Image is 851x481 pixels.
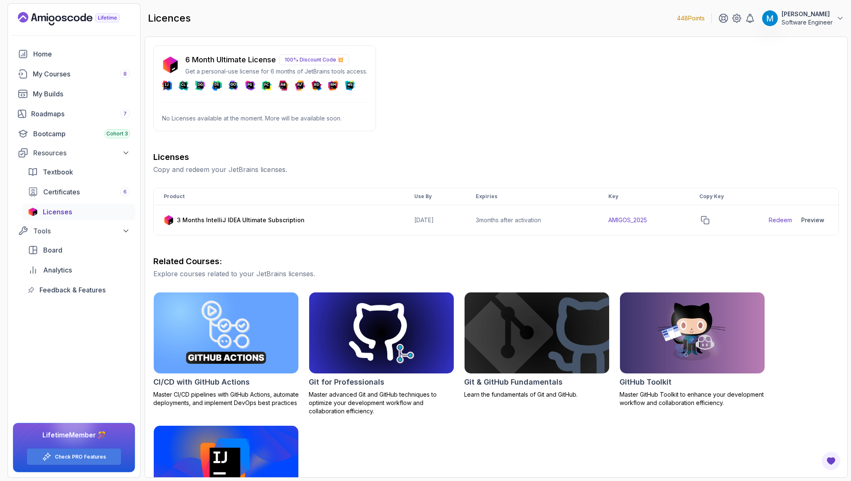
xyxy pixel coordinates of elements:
a: Redeem [769,216,792,224]
button: Open Feedback Button [821,451,841,471]
a: courses [13,66,135,82]
p: [PERSON_NAME] [782,10,833,18]
p: Software Engineer [782,18,833,27]
div: Resources [33,148,130,158]
button: Tools [13,223,135,238]
img: user profile image [762,10,778,26]
p: 6 Month Ultimate License [185,54,276,66]
div: My Courses [33,69,130,79]
span: Licenses [43,207,72,217]
span: 6 [123,189,127,195]
a: bootcamp [13,125,135,142]
a: feedback [23,282,135,298]
p: 100% Discount Code 💥 [279,54,349,65]
button: Check PRO Features [27,448,121,465]
div: Preview [801,216,824,224]
button: Preview [797,212,829,228]
div: Bootcamp [33,129,130,139]
th: Key [598,188,690,205]
a: builds [13,86,135,102]
p: Master GitHub Toolkit to enhance your development workflow and collaboration efficiency. [620,390,765,407]
img: jetbrains icon [162,56,179,73]
h3: Related Courses: [153,255,839,267]
p: Get a personal-use license for 6 months of JetBrains tools access. [185,67,367,76]
a: GitHub Toolkit cardGitHub ToolkitMaster GitHub Toolkit to enhance your development workflow and c... [620,292,765,407]
h3: Licenses [153,151,839,163]
p: No Licenses available at the moment. More will be available soon. [162,114,367,123]
p: Master advanced Git and GitHub techniques to optimize your development workflow and collaboration... [309,390,454,415]
p: Copy and redeem your JetBrains licenses. [153,164,839,174]
span: 8 [123,71,127,77]
h2: CI/CD with GitHub Actions [153,376,250,388]
p: Master CI/CD pipelines with GitHub Actions, automate deployments, and implement DevOps best pract... [153,390,299,407]
span: Certificates [43,187,80,197]
a: analytics [23,262,135,278]
p: Learn the fundamentals of Git and GitHub. [464,390,610,399]
a: board [23,242,135,258]
button: user profile image[PERSON_NAME]Software Engineer [762,10,844,27]
th: Use By [404,188,466,205]
img: jetbrains icon [28,208,38,216]
img: GitHub Toolkit card [620,292,765,373]
span: Cohort 3 [106,130,128,137]
p: 448 Points [677,14,705,22]
td: AMIGOS_2025 [598,205,690,236]
img: Git & GitHub Fundamentals card [465,292,609,373]
p: Explore courses related to your JetBrains licenses. [153,269,839,279]
a: certificates [23,184,135,200]
img: CI/CD with GitHub Actions card [154,292,298,373]
span: Textbook [43,167,73,177]
a: textbook [23,164,135,180]
h2: Git for Professionals [309,376,384,388]
a: Check PRO Features [55,454,106,460]
td: 3 months after activation [466,205,598,236]
h2: GitHub Toolkit [620,376,671,388]
a: licenses [23,204,135,220]
p: 3 Months IntelliJ IDEA Ultimate Subscription [177,216,305,224]
div: My Builds [33,89,130,99]
a: Git & GitHub Fundamentals cardGit & GitHub FundamentalsLearn the fundamentals of Git and GitHub. [464,292,610,399]
h2: Git & GitHub Fundamentals [464,376,563,388]
div: Roadmaps [31,109,130,119]
img: jetbrains icon [164,215,174,225]
button: copy-button [699,214,711,226]
span: 7 [123,110,127,117]
span: Board [43,245,62,255]
th: Copy Key [689,188,759,205]
div: Tools [33,226,130,236]
img: Git for Professionals card [309,292,454,373]
a: roadmaps [13,106,135,122]
span: Analytics [43,265,72,275]
td: [DATE] [404,205,466,236]
h2: licences [148,12,191,25]
a: Git for Professionals cardGit for ProfessionalsMaster advanced Git and GitHub techniques to optim... [309,292,454,415]
th: Expiries [466,188,598,205]
a: home [13,46,135,62]
th: Product [154,188,404,205]
div: Home [33,49,130,59]
a: Landing page [18,12,139,25]
button: Resources [13,145,135,160]
a: CI/CD with GitHub Actions cardCI/CD with GitHub ActionsMaster CI/CD pipelines with GitHub Actions... [153,292,299,407]
span: Feedback & Features [39,285,106,295]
